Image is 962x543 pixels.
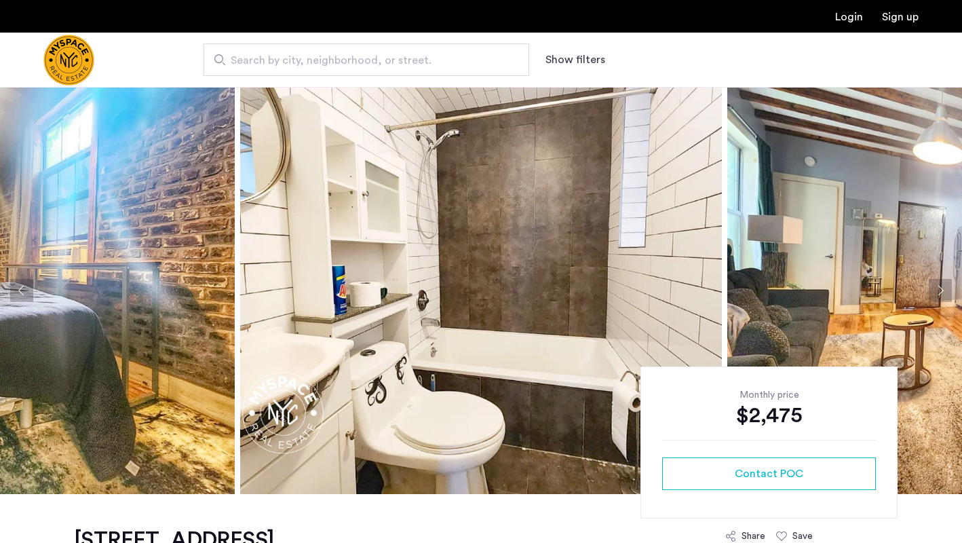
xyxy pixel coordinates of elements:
[10,279,33,302] button: Previous apartment
[792,529,813,543] div: Save
[240,87,722,494] img: apartment
[545,52,605,68] button: Show or hide filters
[662,402,876,429] div: $2,475
[835,12,863,22] a: Login
[204,43,529,76] input: Apartment Search
[735,466,803,482] span: Contact POC
[905,489,948,529] iframe: chat widget
[929,279,952,302] button: Next apartment
[742,529,765,543] div: Share
[882,12,919,22] a: Registration
[231,52,491,69] span: Search by city, neighborhood, or street.
[662,457,876,490] button: button
[43,35,94,86] img: logo
[662,388,876,402] div: Monthly price
[43,35,94,86] a: Cazamio Logo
